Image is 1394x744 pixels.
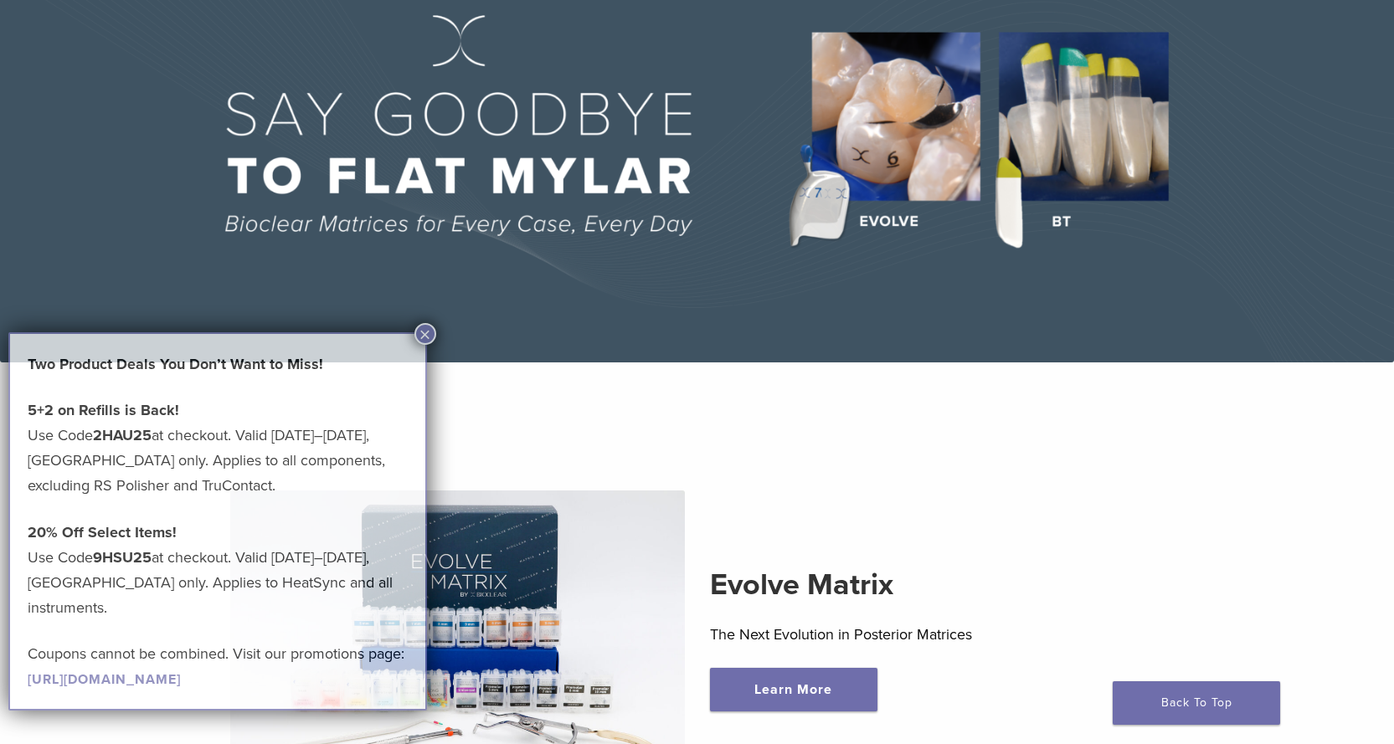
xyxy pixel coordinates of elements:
[710,668,877,711] a: Learn More
[93,548,152,567] strong: 9HSU25
[710,622,1165,647] p: The Next Evolution in Posterior Matrices
[28,641,408,691] p: Coupons cannot be combined. Visit our promotions page:
[28,401,179,419] strong: 5+2 on Refills is Back!
[28,520,408,620] p: Use Code at checkout. Valid [DATE]–[DATE], [GEOGRAPHIC_DATA] only. Applies to HeatSync and all in...
[1113,681,1280,725] a: Back To Top
[28,355,323,373] strong: Two Product Deals You Don’t Want to Miss!
[28,523,177,541] strong: 20% Off Select Items!
[414,323,436,345] button: Close
[93,426,152,444] strong: 2HAU25
[28,398,408,498] p: Use Code at checkout. Valid [DATE]–[DATE], [GEOGRAPHIC_DATA] only. Applies to all components, exc...
[710,565,1165,605] h2: Evolve Matrix
[28,671,181,688] a: [URL][DOMAIN_NAME]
